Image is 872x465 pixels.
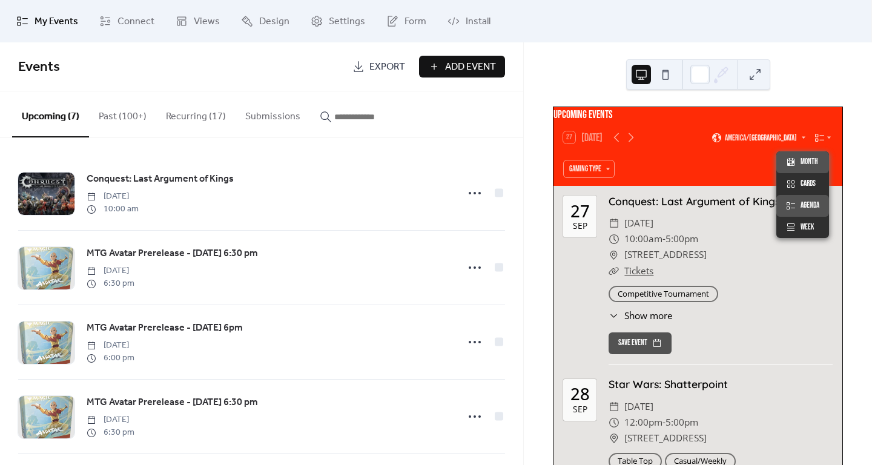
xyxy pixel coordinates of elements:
[87,352,134,364] span: 6:00 pm
[419,56,505,77] button: Add Event
[624,231,662,247] span: 10:00am
[87,339,134,352] span: [DATE]
[725,134,797,142] span: America/[GEOGRAPHIC_DATA]
[117,15,154,29] span: Connect
[609,194,780,208] a: Conquest: Last Argument of Kings
[87,246,258,262] a: MTG Avatar Prerelease - [DATE] 6:30 pm
[18,54,60,81] span: Events
[609,376,833,392] div: Star Wars: Shatterpoint
[369,60,405,74] span: Export
[609,415,619,430] div: ​
[259,15,289,29] span: Design
[87,203,139,216] span: 10:00 am
[666,415,698,430] span: 5:00pm
[232,5,299,38] a: Design
[87,190,139,203] span: [DATE]
[609,430,619,446] div: ​
[302,5,374,38] a: Settings
[801,200,819,212] span: Agenda
[87,395,258,411] a: MTG Avatar Prerelease - [DATE] 6:30 pm
[35,15,78,29] span: My Events
[624,415,662,430] span: 12:00pm
[624,430,707,446] span: [STREET_ADDRESS]
[405,15,426,29] span: Form
[90,5,163,38] a: Connect
[445,60,496,74] span: Add Event
[87,171,234,187] a: Conquest: Last Argument of Kings
[624,247,707,263] span: [STREET_ADDRESS]
[573,405,587,414] div: Sep
[609,309,619,323] div: ​
[377,5,435,38] a: Form
[466,15,490,29] span: Install
[570,203,590,220] div: 27
[236,91,310,136] button: Submissions
[570,386,590,403] div: 28
[624,399,653,415] span: [DATE]
[87,320,243,336] a: MTG Avatar Prerelease - [DATE] 6pm
[553,107,842,123] div: Upcoming events
[801,222,814,234] span: Week
[87,414,134,426] span: [DATE]
[609,216,619,231] div: ​
[87,172,234,186] span: Conquest: Last Argument of Kings
[662,415,666,430] span: -
[167,5,229,38] a: Views
[87,246,258,261] span: MTG Avatar Prerelease - [DATE] 6:30 pm
[624,216,653,231] span: [DATE]
[7,5,87,38] a: My Events
[801,178,816,190] span: Cards
[801,156,818,168] span: Month
[329,15,365,29] span: Settings
[609,332,672,354] button: Save event
[156,91,236,136] button: Recurring (17)
[87,426,134,439] span: 6:30 pm
[343,56,414,77] a: Export
[87,395,258,410] span: MTG Avatar Prerelease - [DATE] 6:30 pm
[438,5,500,38] a: Install
[662,231,666,247] span: -
[89,91,156,136] button: Past (100+)
[624,309,673,323] span: Show more
[87,265,134,277] span: [DATE]
[609,399,619,415] div: ​
[12,91,89,137] button: Upcoming (7)
[609,231,619,247] div: ​
[609,247,619,263] div: ​
[609,263,619,279] div: ​
[666,231,698,247] span: 5:00pm
[609,309,673,323] button: ​Show more
[87,277,134,290] span: 6:30 pm
[194,15,220,29] span: Views
[624,265,653,277] a: Tickets
[87,321,243,335] span: MTG Avatar Prerelease - [DATE] 6pm
[573,222,587,230] div: Sep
